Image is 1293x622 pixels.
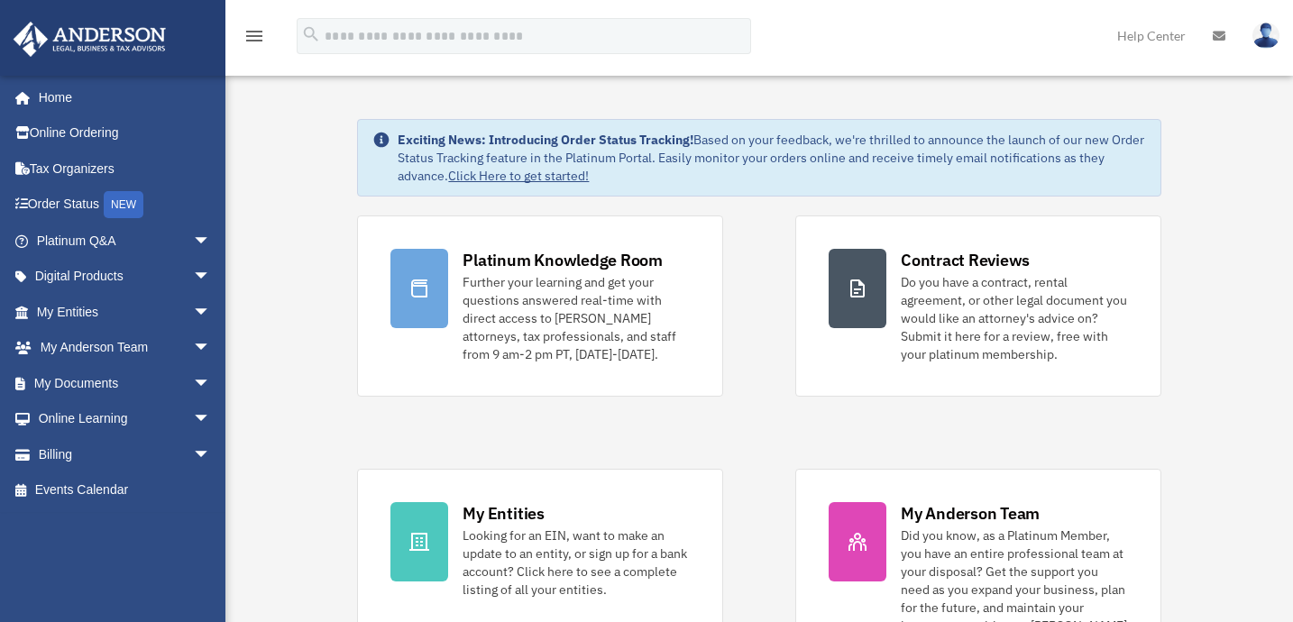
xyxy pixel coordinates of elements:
span: arrow_drop_down [193,436,229,473]
div: Further your learning and get your questions answered real-time with direct access to [PERSON_NAM... [463,273,690,363]
a: Platinum Q&Aarrow_drop_down [13,223,238,259]
span: arrow_drop_down [193,330,229,367]
a: My Documentsarrow_drop_down [13,365,238,401]
div: Platinum Knowledge Room [463,249,663,271]
a: My Entitiesarrow_drop_down [13,294,238,330]
a: Events Calendar [13,472,238,508]
a: My Anderson Teamarrow_drop_down [13,330,238,366]
a: Click Here to get started! [448,168,589,184]
div: My Anderson Team [901,502,1040,525]
i: menu [243,25,265,47]
span: arrow_drop_down [193,294,229,331]
a: menu [243,32,265,47]
a: Tax Organizers [13,151,238,187]
a: Platinum Knowledge Room Further your learning and get your questions answered real-time with dire... [357,215,723,397]
div: Contract Reviews [901,249,1030,271]
span: arrow_drop_down [193,223,229,260]
img: Anderson Advisors Platinum Portal [8,22,171,57]
a: Billingarrow_drop_down [13,436,238,472]
div: Based on your feedback, we're thrilled to announce the launch of our new Order Status Tracking fe... [398,131,1145,185]
div: NEW [104,191,143,218]
span: arrow_drop_down [193,365,229,402]
strong: Exciting News: Introducing Order Status Tracking! [398,132,693,148]
span: arrow_drop_down [193,259,229,296]
a: Order StatusNEW [13,187,238,224]
a: Home [13,79,229,115]
a: Digital Productsarrow_drop_down [13,259,238,295]
img: User Pic [1252,23,1279,49]
a: Online Ordering [13,115,238,151]
i: search [301,24,321,44]
span: arrow_drop_down [193,401,229,438]
div: Looking for an EIN, want to make an update to an entity, or sign up for a bank account? Click her... [463,526,690,599]
a: Contract Reviews Do you have a contract, rental agreement, or other legal document you would like... [795,215,1161,397]
div: My Entities [463,502,544,525]
a: Online Learningarrow_drop_down [13,401,238,437]
div: Do you have a contract, rental agreement, or other legal document you would like an attorney's ad... [901,273,1128,363]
